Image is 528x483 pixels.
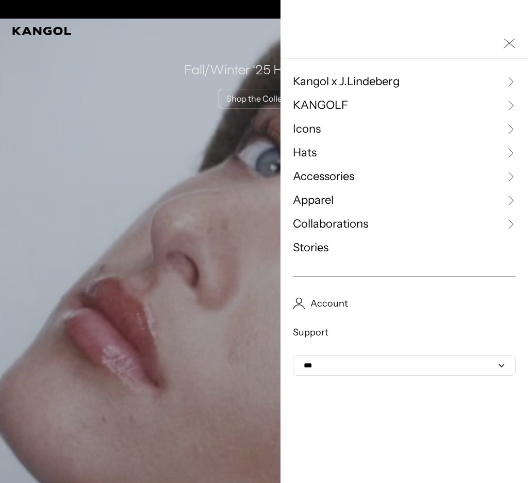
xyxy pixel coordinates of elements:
a: Apparel [293,192,516,208]
span: Hats [293,145,317,160]
span: Kangol x J.Lindeberg [293,74,400,89]
button: Close Mobile Nav [503,37,516,50]
span: Icons [293,121,321,137]
a: Hats [293,145,516,160]
a: Support [293,326,516,339]
a: Accessories [293,169,516,184]
select: Select Currency [293,355,516,376]
a: Icons [293,121,516,137]
a: Account [293,297,516,310]
a: Stories [293,240,516,255]
a: Kangol x J.Lindeberg [293,74,516,89]
a: KANGOLF [293,98,516,113]
span: Support [293,326,328,339]
span: Apparel [293,192,334,208]
span: KANGOLF [293,98,348,113]
span: Accessories [293,169,354,184]
span: Account [305,297,348,310]
a: Collaborations [293,216,516,232]
span: Collaborations [293,216,368,232]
